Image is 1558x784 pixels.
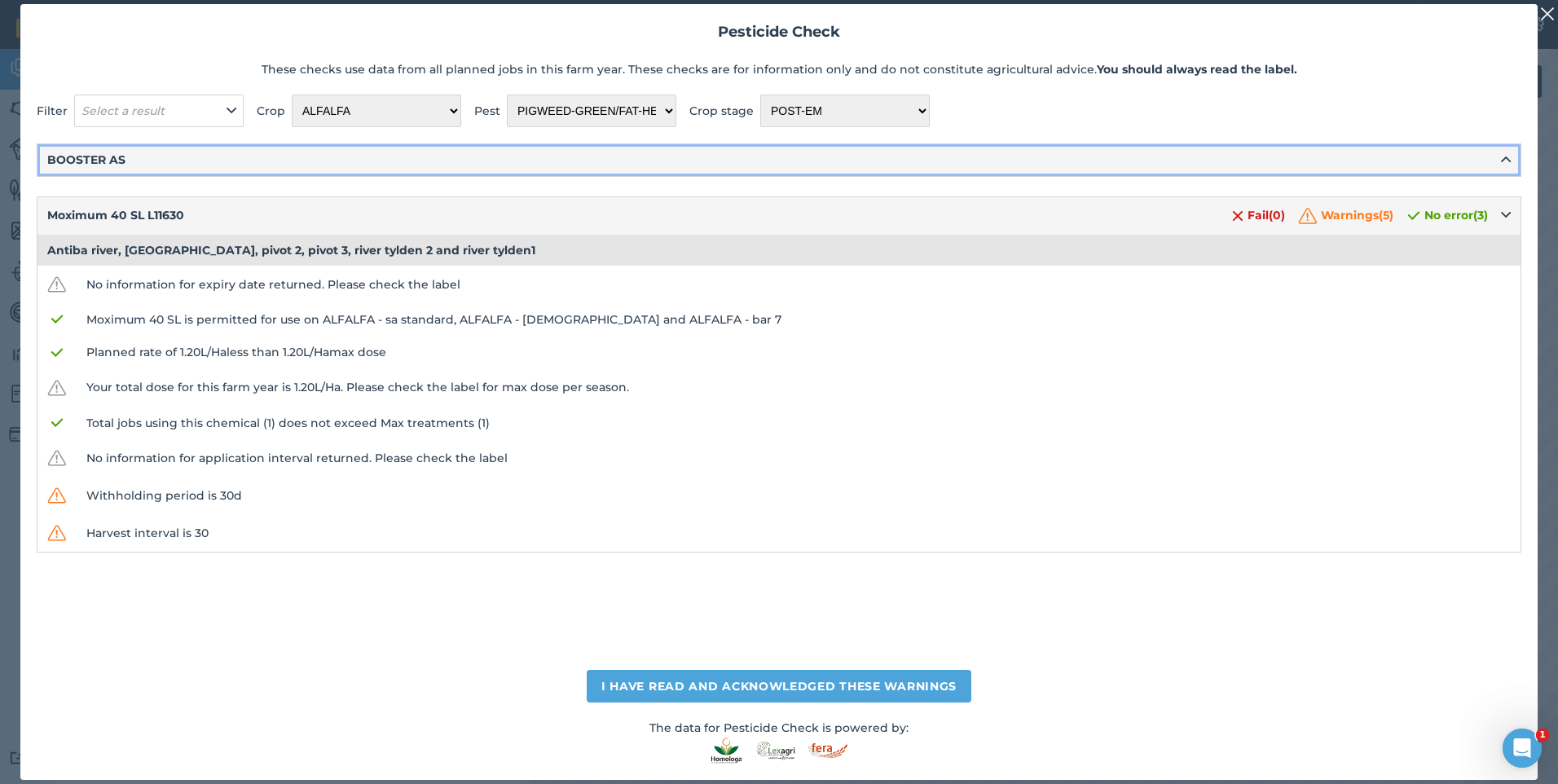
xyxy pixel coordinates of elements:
td: Your total dose for this farm year is 1.20 L / Ha . Please check the label for max dose per season. [77,369,1521,407]
span: Fail ( 0 ) [1231,206,1285,226]
span: Filter [37,102,68,120]
img: Fera logo [808,743,847,759]
td: Antiba river, [GEOGRAPHIC_DATA], pivot 2, pivot 3, river tylden 2 and river tylden1 [37,235,1521,266]
img: svg+xml;base64,PHN2ZyB4bWxucz0iaHR0cDovL3d3dy53My5vcmcvMjAwMC9zdmciIHdpZHRoPSIzMiIgaGVpZ2h0PSIzMC... [1298,204,1318,228]
td: No information for application interval returned. Please check the label [77,439,1521,477]
span: Pest [474,102,500,120]
tr: Moximum 40 SL L11630 Fail(0) Warnings(5) No error(3) [37,196,1521,235]
img: svg+xml;base64,PHN2ZyB4bWxucz0iaHR0cDovL3d3dy53My5vcmcvMjAwMC9zdmciIHdpZHRoPSIxNiIgaGVpZ2h0PSIyNC... [1231,206,1244,226]
p: These checks use data from all planned jobs in this farm year. These checks are for information o... [37,60,1521,78]
img: svg+xml;base64,PHN2ZyB4bWxucz0iaHR0cDovL3d3dy53My5vcmcvMjAwMC9zdmciIHdpZHRoPSIzMiIgaGVpZ2h0PSIzMC... [47,483,67,508]
td: Withholding period is 30d [77,477,1521,514]
img: svg+xml;base64,PHN2ZyB4bWxucz0iaHR0cDovL3d3dy53My5vcmcvMjAwMC9zdmciIHdpZHRoPSIxOCIgaGVpZ2h0PSIyNC... [1406,206,1421,226]
img: svg+xml;base64,PHN2ZyB4bWxucz0iaHR0cDovL3d3dy53My5vcmcvMjAwMC9zdmciIHdpZHRoPSIyMiIgaGVpZ2h0PSIzMC... [1540,4,1555,24]
td: Moximum 40 SL is permitted for use on ALFALFA - sa standard, ALFALFA - [DEMOGRAPHIC_DATA] and ALF... [77,303,1521,336]
span: Moximum 40 SL L11630 [47,206,184,224]
strong: You should always read the label. [1097,62,1297,77]
iframe: Intercom live chat [1503,729,1542,768]
h2: Pesticide Check [37,20,1521,44]
img: svg+xml;base64,PHN2ZyB4bWxucz0iaHR0cDovL3d3dy53My5vcmcvMjAwMC9zdmciIHdpZHRoPSIzMiIgaGVpZ2h0PSIzMC... [47,446,67,470]
img: Homologa logo [711,738,743,764]
img: Lexagri logo [753,738,799,764]
img: svg+xml;base64,PHN2ZyB4bWxucz0iaHR0cDovL3d3dy53My5vcmcvMjAwMC9zdmciIHdpZHRoPSIzMiIgaGVpZ2h0PSIzMC... [47,376,67,400]
span: Crop [257,102,285,120]
img: svg+xml;base64,PHN2ZyB4bWxucz0iaHR0cDovL3d3dy53My5vcmcvMjAwMC9zdmciIHdpZHRoPSIzMiIgaGVpZ2h0PSIzMC... [47,521,67,545]
span: 1 [1536,729,1549,742]
img: svg+xml;base64,PHN2ZyB4bWxucz0iaHR0cDovL3d3dy53My5vcmcvMjAwMC9zdmciIHdpZHRoPSIxOCIgaGVpZ2h0PSIyNC... [50,343,64,363]
span: No error ( 3 ) [1406,206,1488,226]
em: Select a result [81,104,165,118]
button: BOOSTER AS [37,144,1521,175]
img: svg+xml;base64,PHN2ZyB4bWxucz0iaHR0cDovL3d3dy53My5vcmcvMjAwMC9zdmciIHdpZHRoPSIxOCIgaGVpZ2h0PSIyNC... [50,413,64,433]
td: Planned rate of 1.20 L / Ha less than 1.20 L / Ha max dose [77,336,1521,368]
td: Total jobs using this chemical (1) does not exceed Max treatments (1) [77,407,1521,439]
td: Harvest interval is 30 [77,514,1521,553]
p: The data for Pesticide Check is powered by: [649,719,909,737]
button: I have read and acknowledged these warnings [587,670,971,703]
button: Select a result [74,95,244,127]
img: svg+xml;base64,PHN2ZyB4bWxucz0iaHR0cDovL3d3dy53My5vcmcvMjAwMC9zdmciIHdpZHRoPSIxOCIgaGVpZ2h0PSIyNC... [50,310,64,329]
span: Crop stage [689,102,754,120]
span: Warnings ( 5 ) [1298,204,1393,228]
img: svg+xml;base64,PHN2ZyB4bWxucz0iaHR0cDovL3d3dy53My5vcmcvMjAwMC9zdmciIHdpZHRoPSIzMiIgaGVpZ2h0PSIzMC... [47,272,67,297]
td: No information for expiry date returned. Please check the label [77,266,1521,303]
